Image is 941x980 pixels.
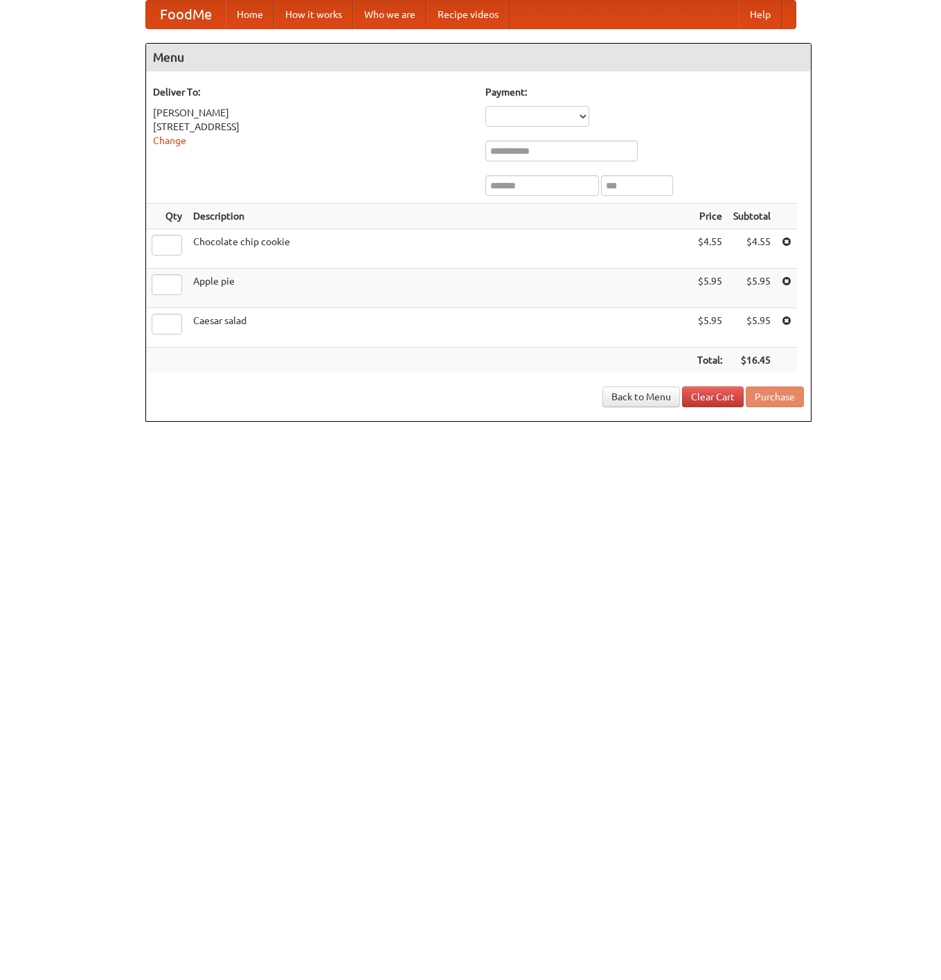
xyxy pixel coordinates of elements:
[353,1,427,28] a: Who we are
[692,308,728,348] td: $5.95
[153,85,472,99] h5: Deliver To:
[153,135,186,146] a: Change
[682,386,744,407] a: Clear Cart
[728,229,776,269] td: $4.55
[188,204,692,229] th: Description
[153,106,472,120] div: [PERSON_NAME]
[188,269,692,308] td: Apple pie
[728,204,776,229] th: Subtotal
[692,348,728,373] th: Total:
[153,120,472,134] div: [STREET_ADDRESS]
[728,308,776,348] td: $5.95
[728,348,776,373] th: $16.45
[188,308,692,348] td: Caesar salad
[188,229,692,269] td: Chocolate chip cookie
[739,1,782,28] a: Help
[485,85,804,99] h5: Payment:
[692,229,728,269] td: $4.55
[427,1,510,28] a: Recipe videos
[692,204,728,229] th: Price
[746,386,804,407] button: Purchase
[146,1,226,28] a: FoodMe
[728,269,776,308] td: $5.95
[226,1,274,28] a: Home
[146,44,811,71] h4: Menu
[146,204,188,229] th: Qty
[692,269,728,308] td: $5.95
[274,1,353,28] a: How it works
[602,386,680,407] a: Back to Menu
